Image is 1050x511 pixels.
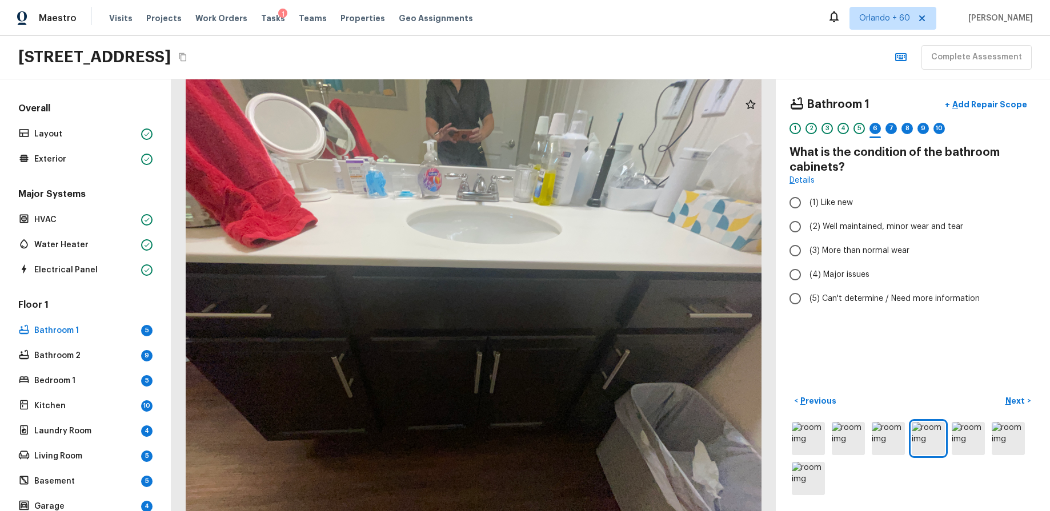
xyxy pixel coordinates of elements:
p: Laundry Room [34,425,137,437]
div: 5 [853,123,865,134]
h5: Major Systems [16,188,155,203]
button: Copy Address [175,50,190,65]
div: 6 [869,123,881,134]
img: room img [872,422,905,455]
p: Electrical Panel [34,264,137,276]
h4: What is the condition of the bathroom cabinets? [789,145,1036,175]
div: 10 [141,400,153,412]
button: +Add Repair Scope [936,93,1036,116]
p: Previous [798,395,836,407]
div: 1 [789,123,801,134]
span: Properties [340,13,385,24]
p: Bathroom 1 [34,325,137,336]
span: (5) Can't determine / Need more information [809,293,980,304]
div: 4 [141,425,153,437]
span: (4) Major issues [809,269,869,280]
span: [PERSON_NAME] [964,13,1033,24]
span: Visits [109,13,133,24]
img: room img [992,422,1025,455]
div: 9 [917,123,929,134]
div: 10 [933,123,945,134]
span: Teams [299,13,327,24]
img: room img [792,422,825,455]
button: Next> [1000,392,1036,411]
img: room img [792,462,825,495]
span: Tasks [261,14,285,22]
a: Details [789,175,815,186]
div: 5 [141,375,153,387]
h5: Overall [16,102,155,117]
div: 2 [805,123,817,134]
span: Geo Assignments [399,13,473,24]
span: Work Orders [195,13,247,24]
p: Bedroom 1 [34,375,137,387]
p: Add Repair Scope [950,99,1027,110]
div: 5 [141,450,153,462]
span: Orlando + 60 [859,13,910,24]
button: <Previous [789,392,841,411]
p: Basement [34,476,137,487]
div: 4 [837,123,849,134]
img: room img [912,422,945,455]
p: Water Heater [34,239,137,251]
div: 9 [141,350,153,361]
p: Exterior [34,154,137,165]
p: Kitchen [34,400,137,412]
p: Layout [34,128,137,140]
div: 1 [278,9,287,20]
span: Maestro [39,13,77,24]
h5: Floor 1 [16,299,155,313]
h4: Bathroom 1 [807,97,869,112]
div: 5 [141,325,153,336]
p: Bathroom 2 [34,350,137,361]
h2: [STREET_ADDRESS] [18,47,171,67]
div: 8 [901,123,913,134]
img: room img [832,422,865,455]
span: (1) Like new [809,197,853,208]
div: 5 [141,476,153,487]
span: (3) More than normal wear [809,245,909,256]
div: 7 [885,123,897,134]
p: HVAC [34,214,137,226]
div: 3 [821,123,833,134]
span: (2) Well maintained, minor wear and tear [809,221,963,232]
span: Projects [146,13,182,24]
p: Next [1005,395,1027,407]
p: Living Room [34,450,137,462]
img: room img [952,422,985,455]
